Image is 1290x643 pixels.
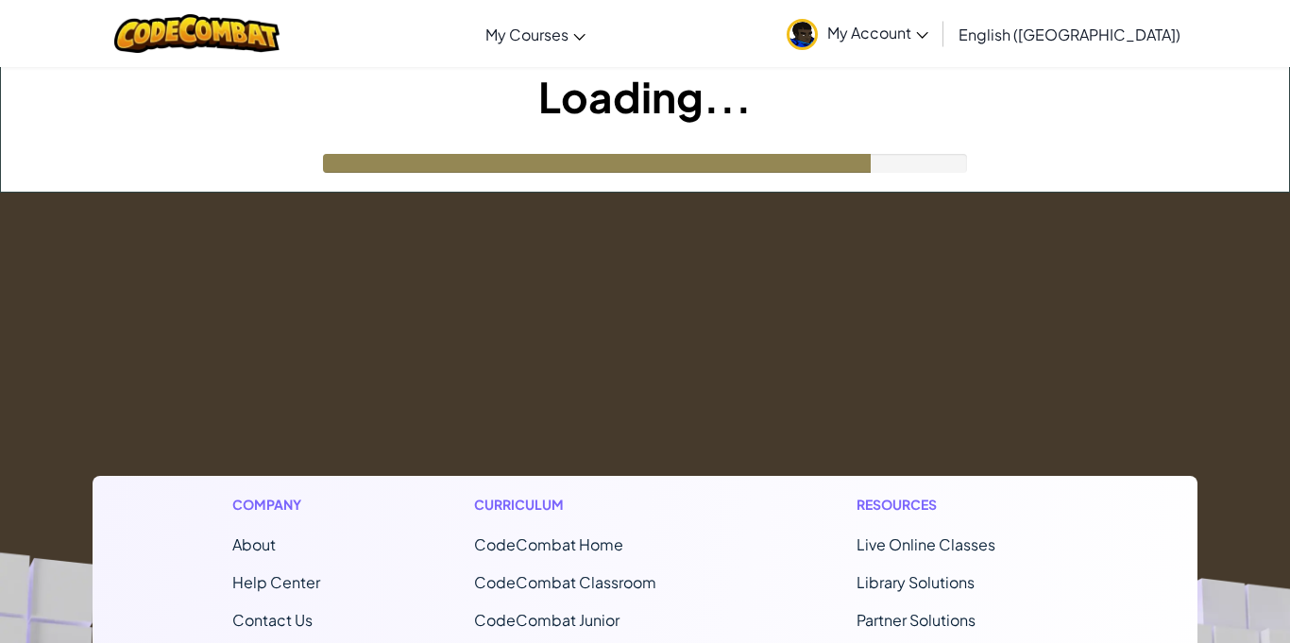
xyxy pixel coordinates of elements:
a: About [232,534,276,554]
h1: Company [232,495,320,515]
span: CodeCombat Home [474,534,623,554]
span: My Courses [485,25,569,44]
h1: Loading... [1,67,1289,126]
span: Contact Us [232,610,313,630]
h1: Resources [857,495,1058,515]
a: Library Solutions [857,572,975,592]
span: My Account [827,23,928,42]
img: CodeCombat logo [114,14,280,53]
a: English ([GEOGRAPHIC_DATA]) [949,8,1190,59]
h1: Curriculum [474,495,703,515]
a: Partner Solutions [857,610,976,630]
a: Live Online Classes [857,534,995,554]
img: avatar [787,19,818,50]
a: My Account [777,4,938,63]
span: English ([GEOGRAPHIC_DATA]) [959,25,1180,44]
a: My Courses [476,8,595,59]
a: CodeCombat Junior [474,610,620,630]
a: Help Center [232,572,320,592]
a: CodeCombat Classroom [474,572,656,592]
